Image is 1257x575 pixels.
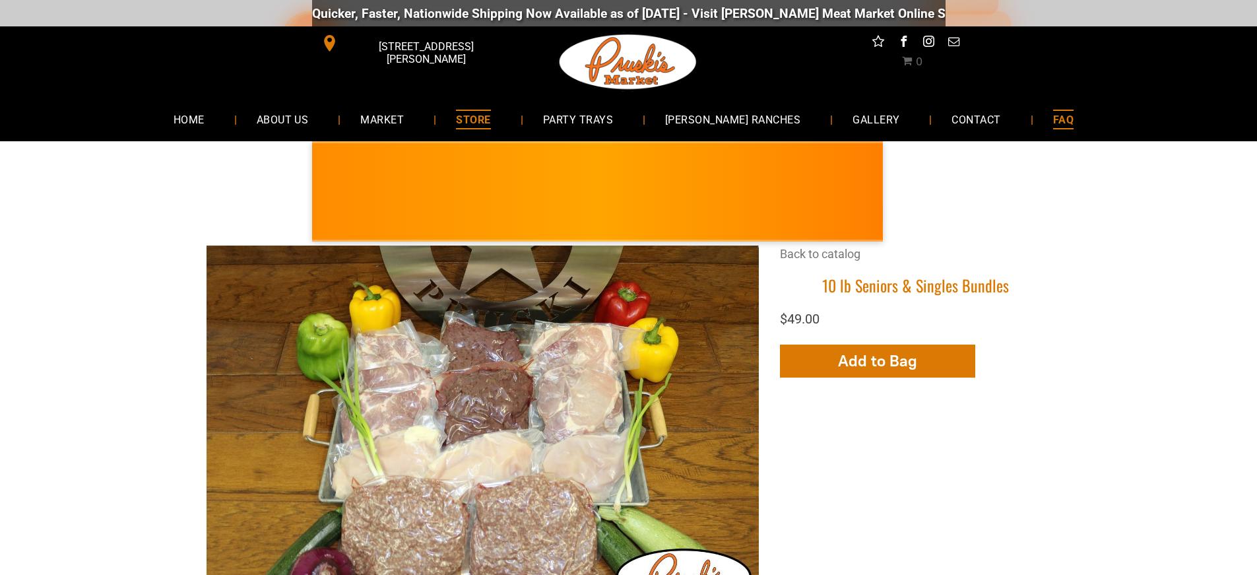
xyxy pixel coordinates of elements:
[309,6,1108,21] div: Quicker, Faster, Nationwide Shipping Now Available as of [DATE] - Visit [PERSON_NAME] Meat Market...
[154,102,224,137] a: HOME
[780,275,1051,296] h1: 10 lb Seniors & Singles Bundles
[838,351,917,370] span: Add to Bag
[340,34,511,72] span: [STREET_ADDRESS][PERSON_NAME]
[1053,110,1074,129] span: FAQ
[557,26,699,98] img: Pruski-s+Market+HQ+Logo2-1920w.png
[833,102,919,137] a: GALLERY
[895,33,912,53] a: facebook
[340,102,424,137] a: MARKET
[920,33,937,53] a: instagram
[645,102,820,137] a: [PERSON_NAME] RANCHES
[870,33,887,53] a: Social network
[780,311,820,327] span: $49.00
[932,102,1020,137] a: CONTACT
[916,55,922,68] span: 0
[780,246,1051,275] div: Breadcrumbs
[237,102,329,137] a: ABOUT US
[879,201,1138,222] span: [PERSON_NAME] MARKET
[945,33,962,53] a: email
[1033,102,1093,137] a: FAQ
[523,102,633,137] a: PARTY TRAYS
[780,247,860,261] a: Back to catalog
[312,33,514,53] a: [STREET_ADDRESS][PERSON_NAME]
[780,345,975,378] button: Add to Bag
[436,102,510,137] a: STORE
